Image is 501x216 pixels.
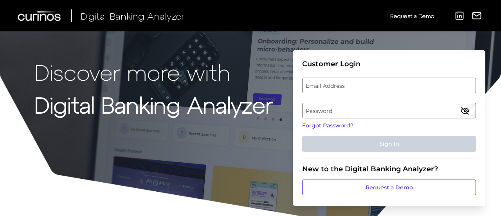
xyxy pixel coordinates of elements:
[81,10,185,22] span: Digital Banking Analyzer
[34,91,273,118] strong: Digital Banking Analyzer
[34,60,273,84] p: Discover more with
[302,136,476,152] button: Sign In
[303,78,475,93] label: Email Address
[390,13,434,19] span: Request a Demo
[303,103,475,118] label: Password
[302,165,476,173] div: New to the Digital Banking Analyzer?
[302,122,476,130] a: Forgot Password?
[390,9,434,22] a: Request a Demo
[302,60,476,68] div: Customer Login
[18,11,62,21] img: Curinos
[302,180,476,195] a: Request a Demo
